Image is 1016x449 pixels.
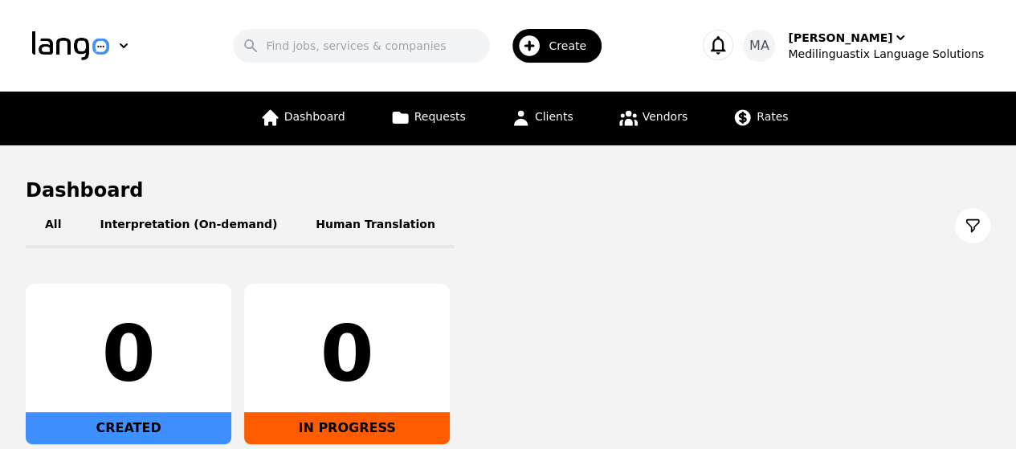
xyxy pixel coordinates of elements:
button: Human Translation [296,203,455,248]
span: Dashboard [284,110,345,123]
span: Vendors [643,110,688,123]
div: CREATED [26,412,231,444]
a: Dashboard [251,92,355,145]
span: Create [549,38,598,54]
button: MA[PERSON_NAME]Medilinguastix Language Solutions [743,30,984,62]
img: Logo [32,31,109,60]
input: Find jobs, services & companies [233,29,490,63]
button: Create [490,22,611,69]
a: Rates [723,92,798,145]
a: Clients [501,92,583,145]
span: Requests [414,110,466,123]
button: Interpretation (On-demand) [80,203,296,248]
span: Clients [535,110,573,123]
h1: Dashboard [26,178,990,203]
a: Requests [381,92,475,145]
a: Vendors [609,92,697,145]
button: All [26,203,80,248]
div: 0 [257,316,437,393]
div: IN PROGRESS [244,412,450,444]
span: Rates [757,110,788,123]
div: Medilinguastix Language Solutions [788,46,984,62]
div: [PERSON_NAME] [788,30,892,46]
span: MA [749,36,769,55]
button: Filter [955,208,990,243]
div: 0 [39,316,218,393]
